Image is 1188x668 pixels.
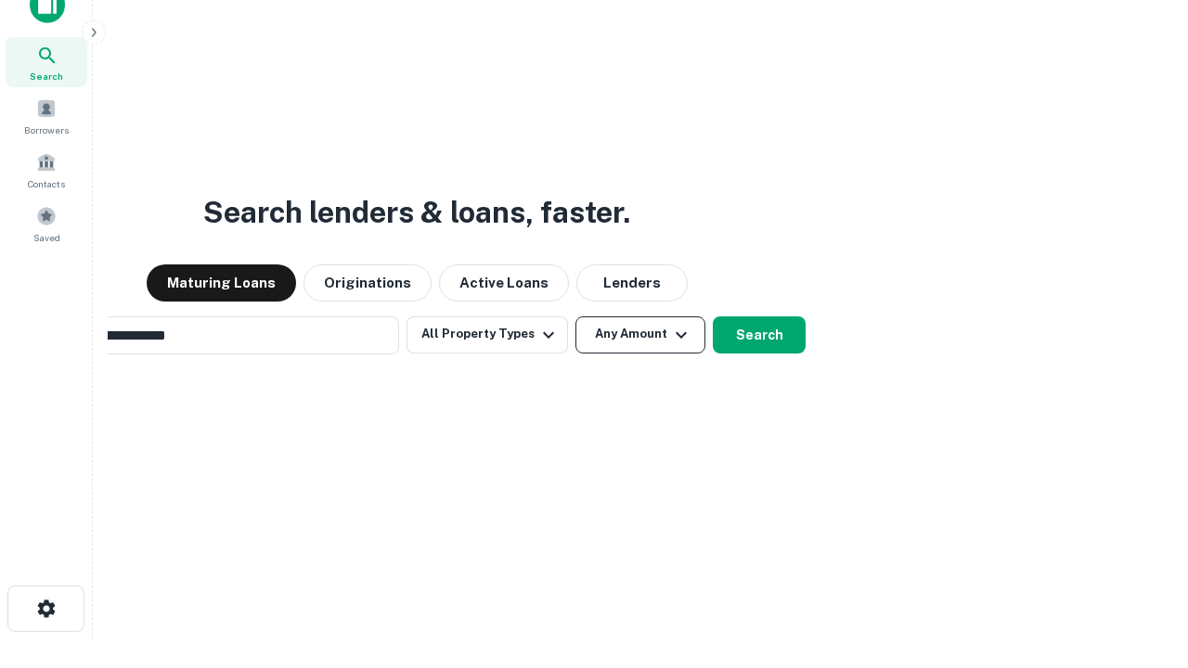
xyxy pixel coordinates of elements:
button: All Property Types [407,316,568,353]
button: Maturing Loans [147,264,296,302]
button: Active Loans [439,264,569,302]
button: Any Amount [575,316,705,353]
span: Borrowers [24,122,69,137]
span: Contacts [28,176,65,191]
iframe: Chat Widget [1095,520,1188,609]
button: Originations [303,264,432,302]
a: Contacts [6,145,87,195]
button: Lenders [576,264,688,302]
h3: Search lenders & loans, faster. [203,190,630,235]
button: Search [713,316,806,353]
a: Saved [6,199,87,249]
a: Borrowers [6,91,87,141]
span: Saved [33,230,60,245]
a: Search [6,37,87,87]
span: Search [30,69,63,83]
